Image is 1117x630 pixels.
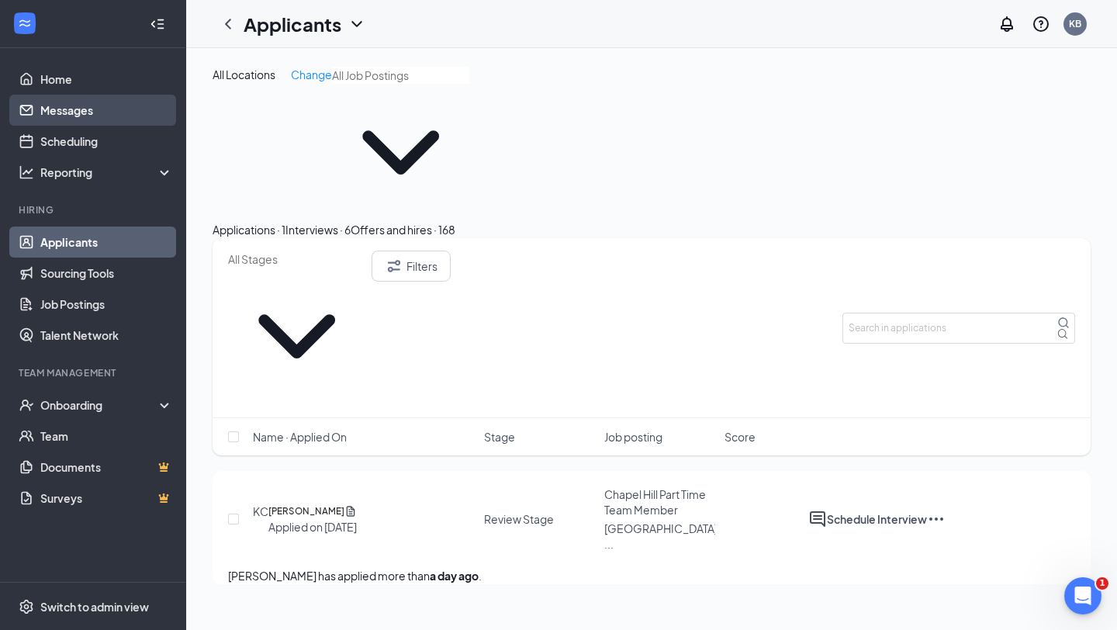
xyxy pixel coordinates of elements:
[40,397,160,413] div: Onboarding
[19,366,170,379] div: Team Management
[842,313,1075,344] input: Search in applications
[332,84,469,221] svg: ChevronDown
[1069,17,1081,30] div: KB
[1057,317,1070,329] svg: MagnifyingGlass
[253,429,347,445] span: Name · Applied On
[150,16,165,32] svg: Collapse
[604,521,718,551] span: [GEOGRAPHIC_DATA] ...
[385,257,403,275] svg: Filter
[213,67,275,81] span: All Locations
[724,429,756,445] span: Score
[998,15,1016,33] svg: Notifications
[351,221,455,238] div: Offers and hires · 168
[285,221,351,238] div: Interviews · 6
[19,203,170,216] div: Hiring
[40,126,173,157] a: Scheduling
[1096,577,1108,590] span: 1
[40,258,173,289] a: Sourcing Tools
[430,569,479,583] b: a day ago
[19,397,34,413] svg: UserCheck
[19,164,34,180] svg: Analysis
[228,268,365,405] svg: ChevronDown
[604,487,706,517] span: Chapel Hill Part Time Team Member
[604,429,662,445] span: Job posting
[927,510,946,528] svg: Ellipses
[40,95,173,126] a: Messages
[40,452,173,483] a: DocumentsCrown
[40,289,173,320] a: Job Postings
[332,67,469,84] input: All Job Postings
[40,64,173,95] a: Home
[17,16,33,31] svg: WorkstreamLogo
[1064,577,1101,614] iframe: Intercom live chat
[244,11,341,37] h1: Applicants
[268,519,357,535] div: Applied on [DATE]
[1032,15,1050,33] svg: QuestionInfo
[827,510,927,528] button: Schedule Interview
[291,67,332,81] span: Change
[484,429,515,445] span: Stage
[40,320,173,351] a: Talent Network
[40,227,173,258] a: Applicants
[40,483,173,514] a: SurveysCrown
[372,251,451,282] button: Filter Filters
[228,251,365,268] input: All Stages
[253,504,268,519] div: KC
[268,504,344,519] h5: [PERSON_NAME]
[228,567,1075,584] p: [PERSON_NAME] has applied more than .
[40,599,149,614] div: Switch to admin view
[19,599,34,614] svg: Settings
[213,221,285,238] div: Applications · 1
[348,15,366,33] svg: ChevronDown
[219,15,237,33] svg: ChevronLeft
[484,511,554,527] div: Review Stage
[40,421,173,452] a: Team
[344,504,357,519] svg: Document
[808,510,827,528] svg: ActiveChat
[40,164,174,180] div: Reporting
